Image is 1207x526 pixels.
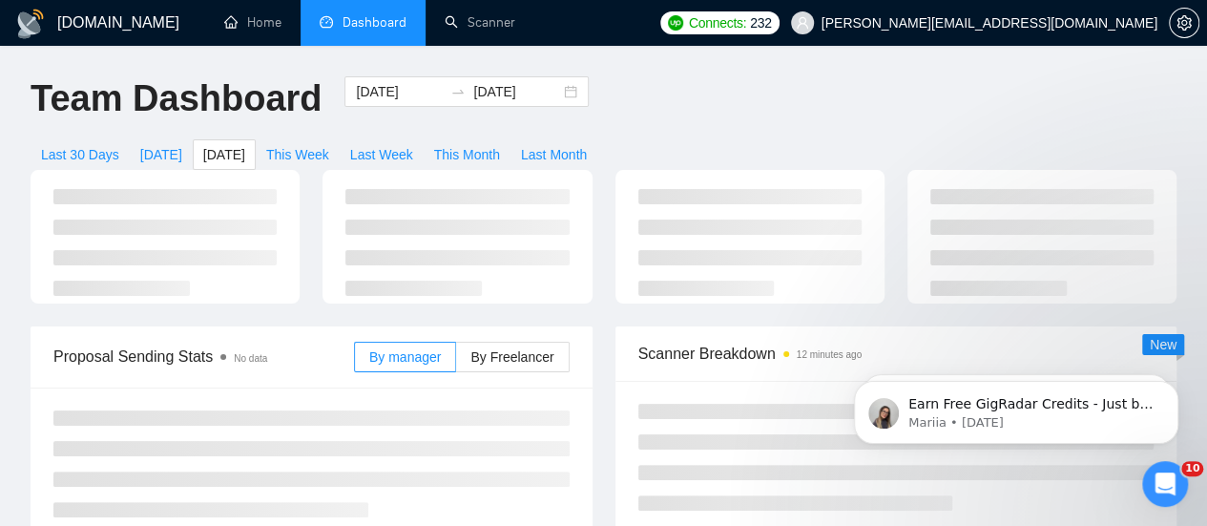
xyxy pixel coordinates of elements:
[343,14,406,31] span: Dashboard
[53,345,354,368] span: Proposal Sending Stats
[369,349,441,365] span: By manager
[796,16,809,30] span: user
[320,15,333,29] span: dashboard
[203,144,245,165] span: [DATE]
[1142,461,1188,507] iframe: Intercom live chat
[350,144,413,165] span: Last Week
[1169,15,1199,31] a: setting
[31,76,322,121] h1: Team Dashboard
[140,144,182,165] span: [DATE]
[470,349,553,365] span: By Freelancer
[825,341,1207,474] iframe: Intercom notifications message
[473,81,560,102] input: End date
[510,139,597,170] button: Last Month
[1169,8,1199,38] button: setting
[193,139,256,170] button: [DATE]
[445,14,515,31] a: searchScanner
[424,139,510,170] button: This Month
[340,139,424,170] button: Last Week
[450,84,466,99] span: swap-right
[1150,337,1176,352] span: New
[638,342,1155,366] span: Scanner Breakdown
[434,144,500,165] span: This Month
[750,12,771,33] span: 232
[266,144,329,165] span: This Week
[256,139,340,170] button: This Week
[1181,461,1203,476] span: 10
[224,14,281,31] a: homeHome
[521,144,587,165] span: Last Month
[41,144,119,165] span: Last 30 Days
[130,139,193,170] button: [DATE]
[797,349,862,360] time: 12 minutes ago
[31,139,130,170] button: Last 30 Days
[668,15,683,31] img: upwork-logo.png
[450,84,466,99] span: to
[1170,15,1198,31] span: setting
[689,12,746,33] span: Connects:
[15,9,46,39] img: logo
[356,81,443,102] input: Start date
[234,353,267,364] span: No data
